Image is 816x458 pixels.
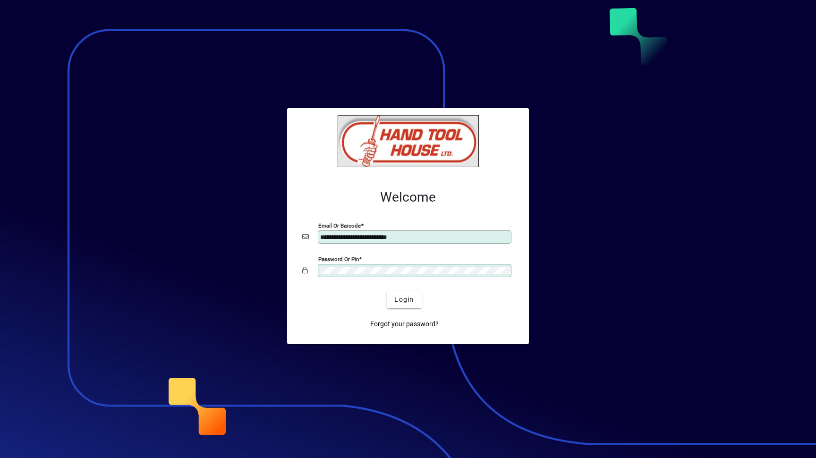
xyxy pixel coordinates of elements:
[394,295,414,305] span: Login
[387,291,421,308] button: Login
[370,319,439,329] span: Forgot your password?
[302,189,514,205] h2: Welcome
[318,255,359,262] mat-label: Password or Pin
[318,222,361,229] mat-label: Email or Barcode
[366,316,442,333] a: Forgot your password?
